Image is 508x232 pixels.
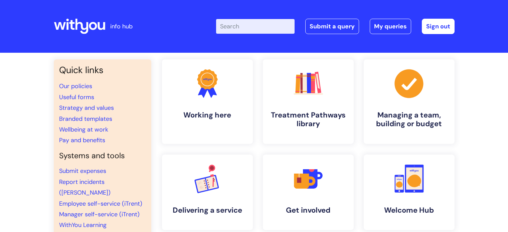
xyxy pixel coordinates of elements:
h4: Working here [167,111,247,120]
a: Working here [162,59,253,144]
a: Managing a team, building or budget [364,59,455,144]
p: info hub [110,21,133,32]
a: Manager self-service (iTrent) [59,210,140,218]
h3: Quick links [59,65,146,75]
a: Treatment Pathways library [263,59,354,144]
a: Our policies [59,82,92,90]
input: Search [216,19,295,34]
a: Employee self-service (iTrent) [59,200,142,208]
h4: Treatment Pathways library [268,111,348,129]
h4: Systems and tools [59,151,146,161]
a: Pay and benefits [59,136,105,144]
a: Delivering a service [162,155,253,230]
a: My queries [370,19,411,34]
a: Submit a query [305,19,359,34]
a: Get involved [263,155,354,230]
h4: Get involved [268,206,348,215]
h4: Managing a team, building or budget [369,111,449,129]
div: | - [216,19,455,34]
h4: Delivering a service [167,206,247,215]
h4: Welcome Hub [369,206,449,215]
a: Submit expenses [59,167,106,175]
a: WithYou Learning [59,221,107,229]
a: Report incidents ([PERSON_NAME]) [59,178,111,197]
a: Welcome Hub [364,155,455,230]
a: Wellbeing at work [59,126,108,134]
a: Sign out [422,19,455,34]
a: Useful forms [59,93,94,101]
a: Strategy and values [59,104,114,112]
a: Branded templates [59,115,112,123]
